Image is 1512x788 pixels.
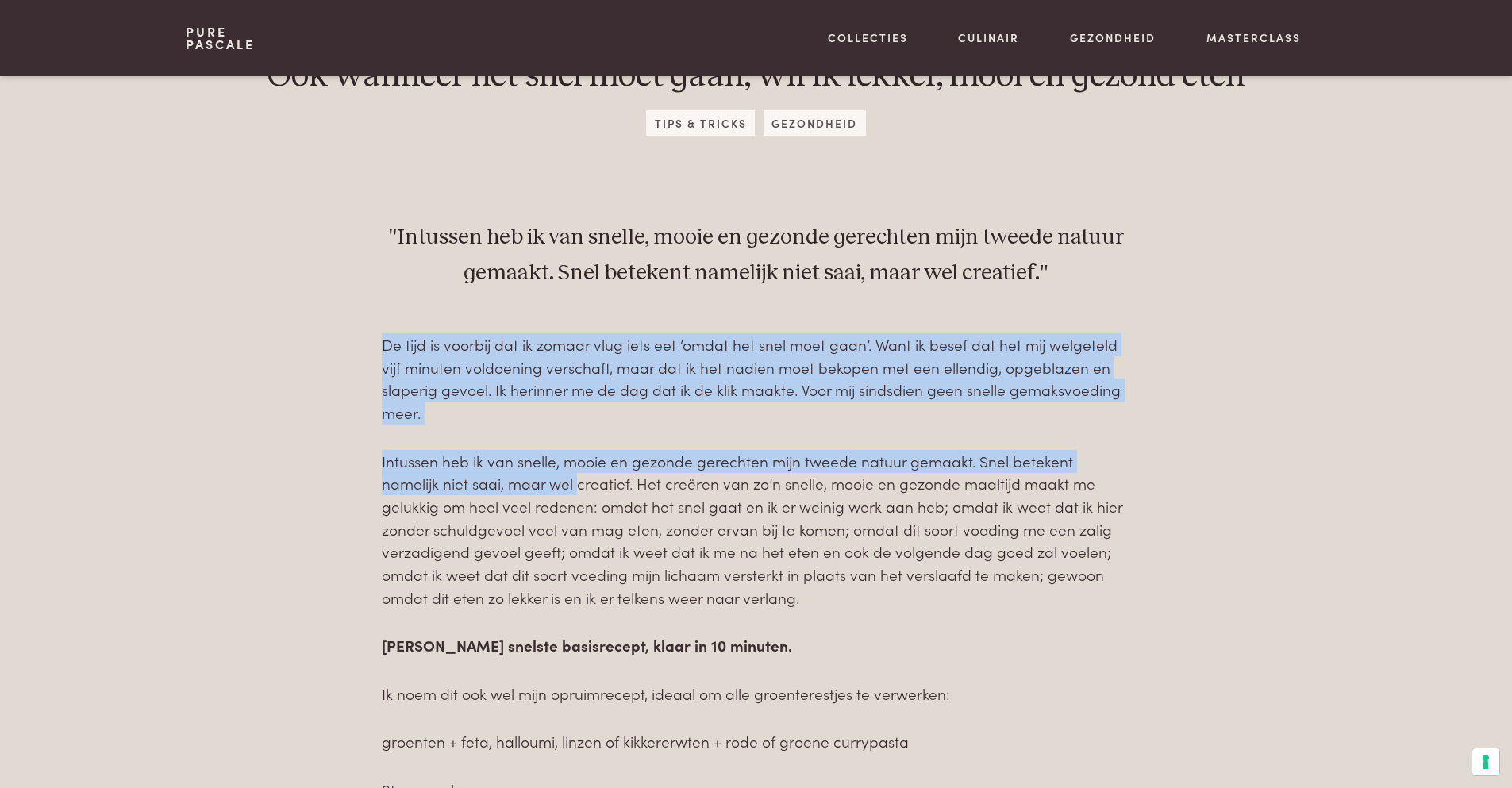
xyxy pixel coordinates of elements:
a: PurePascale [186,25,255,51]
p: Ik noem dit ook wel mijn opruimrecept, ideaal om alle groenterestjes te verwerken: [382,682,1130,705]
strong: [PERSON_NAME] snelste basisrecept, klaar in 10 minuten. [382,634,792,655]
span: Tips & Tricks [646,110,755,135]
a: Collecties [828,29,908,46]
a: Gezondheid [1070,29,1156,46]
a: Culinair [958,29,1019,46]
p: groenten + feta, halloumi, linzen of kikkererwten + rode of groene currypasta [382,730,1130,753]
a: Masterclass [1206,29,1301,46]
h1: Ook wanneer het snel moet gaan, wil ik lekker, mooi en gezond eten [267,56,1245,98]
button: Uw voorkeuren voor toestemming voor trackingtechnologieën [1472,748,1499,775]
p: Intussen heb ik van snelle, mooie en gezonde gerechten mijn tweede natuur gemaakt. Snel betekent ... [382,450,1130,609]
span: Gezondheid [764,110,866,135]
p: "Intussen heb ik van snelle, mooie en gezonde gerechten mijn tweede natuur gemaakt. Snel betekent... [382,220,1130,291]
p: De tijd is voorbij dat ik zomaar vlug iets eet ‘omdat het snel moet gaan’. Want ik besef dat het ... [382,333,1130,425]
